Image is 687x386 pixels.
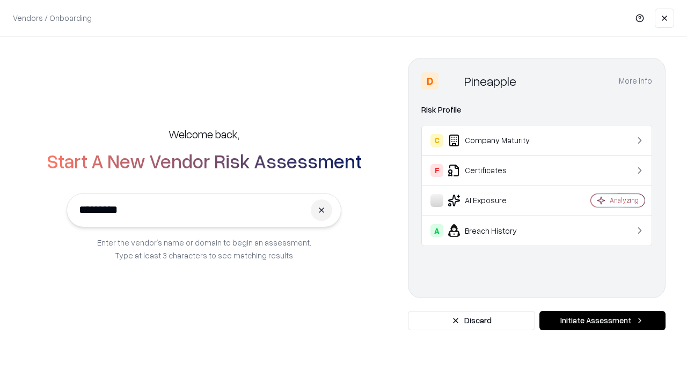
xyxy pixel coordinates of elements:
[539,311,666,330] button: Initiate Assessment
[47,150,362,172] h2: Start A New Vendor Risk Assessment
[430,194,559,207] div: AI Exposure
[430,164,443,177] div: F
[430,224,443,237] div: A
[430,134,559,147] div: Company Maturity
[13,12,92,24] p: Vendors / Onboarding
[97,236,311,262] p: Enter the vendor’s name or domain to begin an assessment. Type at least 3 characters to see match...
[619,71,652,91] button: More info
[610,196,639,205] div: Analyzing
[430,134,443,147] div: C
[430,164,559,177] div: Certificates
[421,103,652,116] div: Risk Profile
[430,224,559,237] div: Breach History
[169,127,239,142] h5: Welcome back,
[421,72,438,90] div: D
[464,72,516,90] div: Pineapple
[443,72,460,90] img: Pineapple
[408,311,535,330] button: Discard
